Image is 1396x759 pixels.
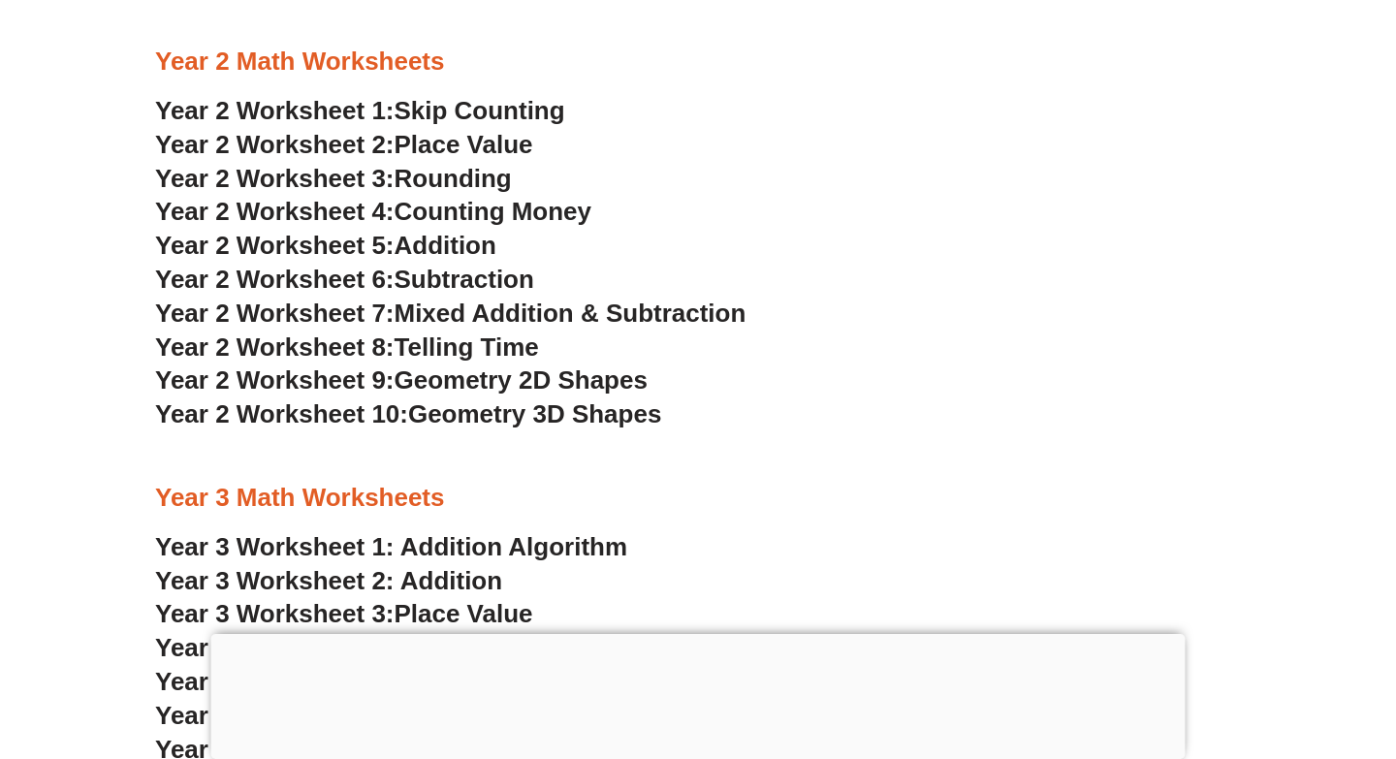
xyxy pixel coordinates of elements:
[155,701,541,730] a: Year 3 Worksheet 6: Subtraction
[395,197,592,226] span: Counting Money
[395,332,539,362] span: Telling Time
[395,265,534,294] span: Subtraction
[155,231,395,260] span: Year 2 Worksheet 5:
[395,130,533,159] span: Place Value
[155,332,395,362] span: Year 2 Worksheet 8:
[155,164,512,193] a: Year 2 Worksheet 3:Rounding
[155,399,661,428] a: Year 2 Worksheet 10:Geometry 3D Shapes
[155,365,395,395] span: Year 2 Worksheet 9:
[155,265,534,294] a: Year 2 Worksheet 6:Subtraction
[155,566,502,595] a: Year 3 Worksheet 2: Addition
[155,599,395,628] span: Year 3 Worksheet 3:
[211,634,1186,754] iframe: Advertisement
[155,197,395,226] span: Year 2 Worksheet 4:
[155,482,1241,515] h3: Year 3 Math Worksheets
[155,130,533,159] a: Year 2 Worksheet 2:Place Value
[395,231,496,260] span: Addition
[155,46,1241,79] h3: Year 2 Math Worksheets
[155,365,648,395] a: Year 2 Worksheet 9:Geometry 2D Shapes
[395,299,746,328] span: Mixed Addition & Subtraction
[395,365,648,395] span: Geometry 2D Shapes
[395,96,565,125] span: Skip Counting
[155,299,746,328] a: Year 2 Worksheet 7:Mixed Addition & Subtraction
[155,299,395,328] span: Year 2 Worksheet 7:
[155,265,395,294] span: Year 2 Worksheet 6:
[155,96,565,125] a: Year 2 Worksheet 1:Skip Counting
[155,197,591,226] a: Year 2 Worksheet 4:Counting Money
[408,399,661,428] span: Geometry 3D Shapes
[155,667,622,696] a: Year 3 Worksheet 5: Rounding (Money)
[155,633,519,662] a: Year 3 Worksheet 4: Rounding
[155,599,533,628] a: Year 3 Worksheet 3:Place Value
[155,532,627,561] a: Year 3 Worksheet 1: Addition Algorithm
[395,599,533,628] span: Place Value
[395,164,512,193] span: Rounding
[155,164,395,193] span: Year 2 Worksheet 3:
[155,399,408,428] span: Year 2 Worksheet 10:
[155,332,539,362] a: Year 2 Worksheet 8:Telling Time
[155,231,496,260] a: Year 2 Worksheet 5:Addition
[155,130,395,159] span: Year 2 Worksheet 2:
[155,96,395,125] span: Year 2 Worksheet 1:
[1064,540,1396,759] iframe: Chat Widget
